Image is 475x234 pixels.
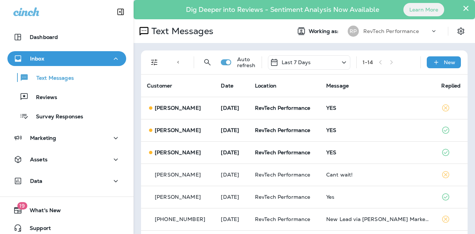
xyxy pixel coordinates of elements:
[454,24,468,38] button: Settings
[110,4,131,19] button: Collapse Sidebar
[164,9,401,11] p: Dig Deeper into Reviews - Sentiment Analysis Now Available
[30,135,56,141] p: Marketing
[221,216,243,222] p: Sep 24, 2025 01:08 PM
[441,82,461,89] span: Replied
[326,82,349,89] span: Message
[255,194,311,200] span: RevTech Performance
[30,156,47,162] p: Assets
[221,82,233,89] span: Date
[282,59,311,65] p: Last 7 Days
[363,28,419,34] p: RevTech Performance
[148,26,213,37] p: Text Messages
[155,105,201,111] p: [PERSON_NAME]
[255,105,311,111] span: RevTech Performance
[30,56,44,62] p: Inbox
[221,105,243,111] p: Sep 25, 2025 11:28 AM
[7,108,126,124] button: Survey Responses
[29,113,83,121] p: Survey Responses
[17,202,27,210] span: 19
[326,194,430,200] div: Yes
[7,30,126,45] button: Dashboard
[255,149,311,156] span: RevTech Performance
[155,127,201,133] p: [PERSON_NAME]
[147,82,172,89] span: Customer
[363,59,373,65] div: 1 - 14
[255,127,311,134] span: RevTech Performance
[29,94,57,101] p: Reviews
[7,51,126,66] button: Inbox
[200,55,215,70] button: Search Messages
[22,225,51,234] span: Support
[7,70,126,85] button: Text Messages
[30,178,43,184] p: Data
[221,149,243,155] p: Sep 25, 2025 11:18 AM
[7,89,126,105] button: Reviews
[326,172,430,178] div: Cant wait!
[221,194,243,200] p: Sep 24, 2025 01:12 PM
[7,131,126,145] button: Marketing
[255,171,311,178] span: RevTech Performance
[444,59,455,65] p: New
[22,207,61,216] span: What's New
[462,2,469,14] button: Close
[155,149,201,155] p: [PERSON_NAME]
[403,3,444,16] button: Learn More
[7,152,126,167] button: Assets
[348,26,359,37] div: RP
[326,149,430,155] div: YES
[237,56,256,68] p: Auto refresh
[326,127,430,133] div: YES
[7,174,126,188] button: Data
[255,216,311,223] span: RevTech Performance
[29,75,74,82] p: Text Messages
[155,172,201,178] p: [PERSON_NAME]
[155,216,205,222] p: [PHONE_NUMBER]
[309,28,340,34] span: Working as:
[147,55,162,70] button: Filters
[326,105,430,111] div: YES
[221,172,243,178] p: Sep 24, 2025 10:00 PM
[221,127,243,133] p: Sep 25, 2025 11:18 AM
[30,34,58,40] p: Dashboard
[7,203,126,218] button: 19What's New
[326,216,430,222] div: New Lead via Merrick Marketing, Customer Name: Cathy H., Contact info: Masked phone number availa...
[155,194,201,200] p: [PERSON_NAME]
[255,82,276,89] span: Location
